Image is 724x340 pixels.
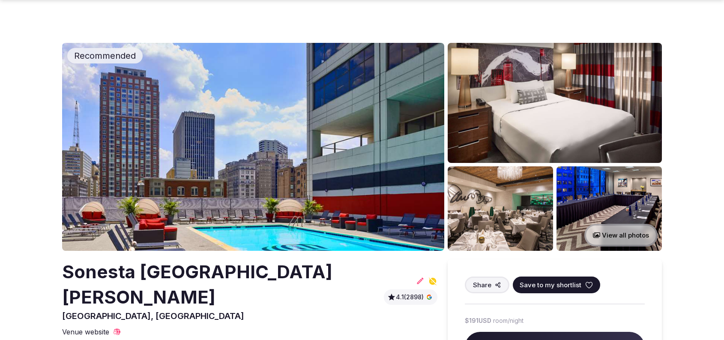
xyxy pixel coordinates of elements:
[396,293,424,301] span: 4.1 (2898)
[62,327,109,337] span: Venue website
[71,50,139,62] span: Recommended
[473,280,491,289] span: Share
[584,224,658,247] button: View all photos
[465,277,509,293] button: Share
[448,43,662,163] img: Venue gallery photo
[387,293,434,301] a: 4.1(2898)
[62,43,444,251] img: Venue cover photo
[556,166,662,251] img: Venue gallery photo
[67,48,143,63] div: Recommended
[62,311,244,321] span: [GEOGRAPHIC_DATA], [GEOGRAPHIC_DATA]
[62,259,380,310] h2: Sonesta [GEOGRAPHIC_DATA][PERSON_NAME]
[448,166,553,251] img: Venue gallery photo
[465,316,491,325] span: $191 USD
[493,316,524,325] span: room/night
[62,327,121,337] a: Venue website
[513,277,600,293] button: Save to my shortlist
[520,280,581,289] span: Save to my shortlist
